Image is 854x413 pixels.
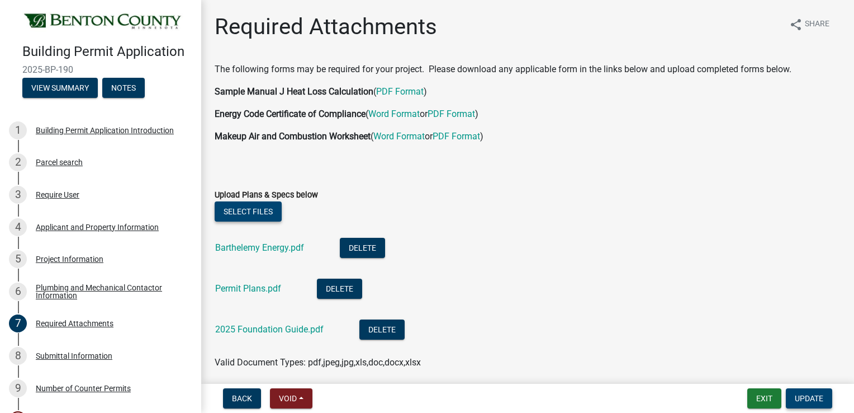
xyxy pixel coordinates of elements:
div: 8 [9,347,27,365]
button: Delete [340,238,385,258]
wm-modal-confirm: Delete Document [317,284,362,295]
div: Number of Counter Permits [36,384,131,392]
div: 6 [9,283,27,301]
div: 4 [9,218,27,236]
a: Permit Plans.pdf [215,283,281,294]
p: ( ) [215,85,841,98]
wm-modal-confirm: Summary [22,84,98,93]
a: 2025 Foundation Guide.pdf [215,324,324,335]
p: ( or ) [215,107,841,121]
label: Upload Plans & Specs below [215,191,318,199]
button: View Summary [22,78,98,98]
div: 2 [9,153,27,171]
i: share [789,18,803,31]
div: 3 [9,186,27,204]
button: Delete [359,320,405,340]
wm-modal-confirm: Delete Document [359,325,405,336]
div: Required Attachments [36,320,113,327]
button: Update [786,388,832,409]
div: Applicant and Property Information [36,223,159,231]
div: Submittal Information [36,352,112,360]
a: Word Format [368,109,420,119]
strong: Makeup Air and Combustion Worksheet [215,131,371,142]
button: Void [270,388,312,409]
button: Delete [317,279,362,299]
h4: Building Permit Application [22,44,192,60]
button: shareShare [780,13,838,35]
h1: Required Attachments [215,13,437,40]
p: ( or ) [215,130,841,143]
span: Share [805,18,829,31]
span: 2025-BP-190 [22,64,179,75]
button: Back [223,388,261,409]
div: Require User [36,191,79,199]
button: Notes [102,78,145,98]
a: Barthelemy Energy.pdf [215,242,304,253]
button: Exit [747,388,781,409]
a: Word Format [373,131,425,142]
button: Select files [215,201,282,222]
strong: Energy Code Certificate of Compliance [215,109,366,119]
div: Plumbing and Mechanical Contactor Information [36,284,183,299]
a: PDF Format [428,109,475,119]
div: Parcel search [36,158,83,166]
span: Back [232,394,252,403]
div: Building Permit Application Introduction [36,126,174,134]
span: Update [795,394,823,403]
div: Project Information [36,255,103,263]
p: The following forms may be required for your project. Please download any applicable form in the ... [215,63,841,76]
img: Benton County, Minnesota [22,12,183,32]
div: 1 [9,121,27,139]
strong: Sample Manual J Heat Loss Calculation [215,86,373,97]
a: PDF Format [433,131,480,142]
div: 7 [9,315,27,332]
div: 9 [9,379,27,397]
wm-modal-confirm: Notes [102,84,145,93]
div: 5 [9,250,27,268]
span: Valid Document Types: pdf,jpeg,jpg,xls,doc,docx,xlsx [215,357,421,368]
a: PDF Format [376,86,424,97]
wm-modal-confirm: Delete Document [340,243,385,254]
span: Void [279,394,297,403]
